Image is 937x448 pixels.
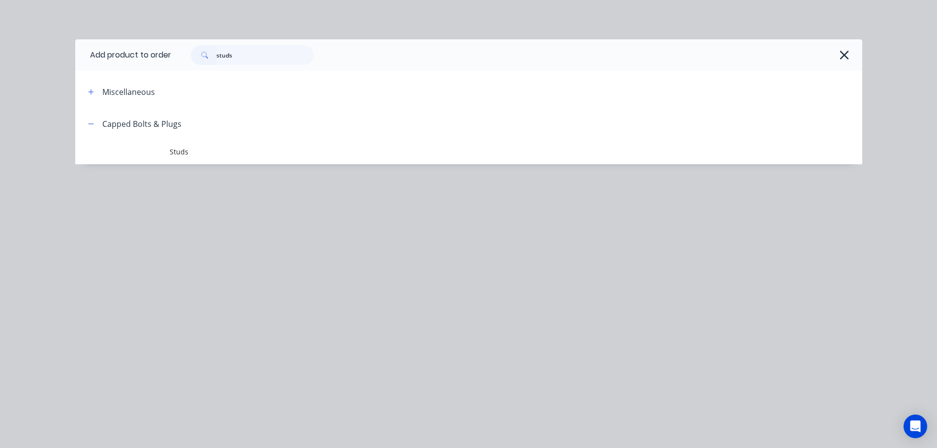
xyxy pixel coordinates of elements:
[170,147,724,157] span: Studs
[102,86,155,98] div: Miscellaneous
[75,39,171,71] div: Add product to order
[102,118,181,130] div: Capped Bolts & Plugs
[904,415,927,438] div: Open Intercom Messenger
[216,45,314,65] input: Search...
